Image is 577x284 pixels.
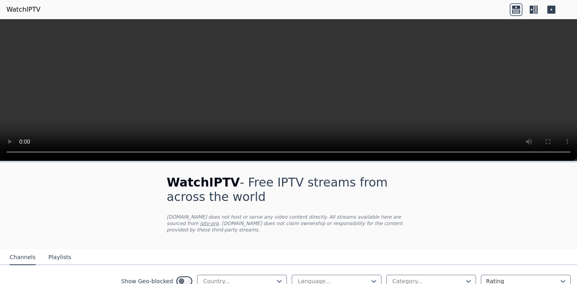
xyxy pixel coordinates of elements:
[167,214,410,233] p: [DOMAIN_NAME] does not host or serve any video content directly. All streams available here are s...
[167,175,410,204] h1: - Free IPTV streams from across the world
[200,221,219,226] a: iptv-org
[10,250,36,265] button: Channels
[48,250,71,265] button: Playlists
[6,5,40,14] a: WatchIPTV
[167,175,240,189] span: WatchIPTV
